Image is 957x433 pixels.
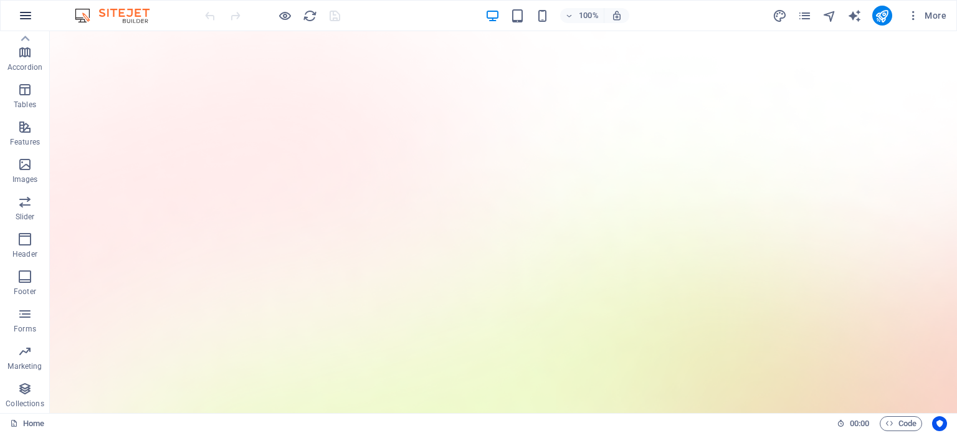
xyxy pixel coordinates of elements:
span: : [859,419,860,428]
button: reload [302,8,317,23]
p: Images [12,174,38,184]
button: Usercentrics [932,416,947,431]
button: design [773,8,788,23]
span: More [907,9,946,22]
button: 100% [560,8,604,23]
img: Editor Logo [72,8,165,23]
h6: Session time [837,416,870,431]
i: On resize automatically adjust zoom level to fit chosen device. [611,10,622,21]
p: Slider [16,212,35,222]
span: Code [885,416,917,431]
i: Pages (Ctrl+Alt+S) [797,9,812,23]
p: Features [10,137,40,147]
button: pages [797,8,812,23]
i: Reload page [303,9,317,23]
i: AI Writer [847,9,862,23]
p: Marketing [7,361,42,371]
button: publish [872,6,892,26]
p: Tables [14,100,36,110]
p: Forms [14,324,36,334]
h6: 100% [579,8,599,23]
button: text_generator [847,8,862,23]
p: Header [12,249,37,259]
a: Home [10,416,44,431]
i: Design (Ctrl+Alt+Y) [773,9,787,23]
button: Click here to leave preview mode and continue editing [277,8,292,23]
span: 00 00 [850,416,869,431]
i: Publish [875,9,889,23]
p: Collections [6,399,44,409]
p: Accordion [7,62,42,72]
button: More [902,6,951,26]
p: Footer [14,287,36,297]
button: navigator [822,8,837,23]
i: Navigator [822,9,837,23]
button: Code [880,416,922,431]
